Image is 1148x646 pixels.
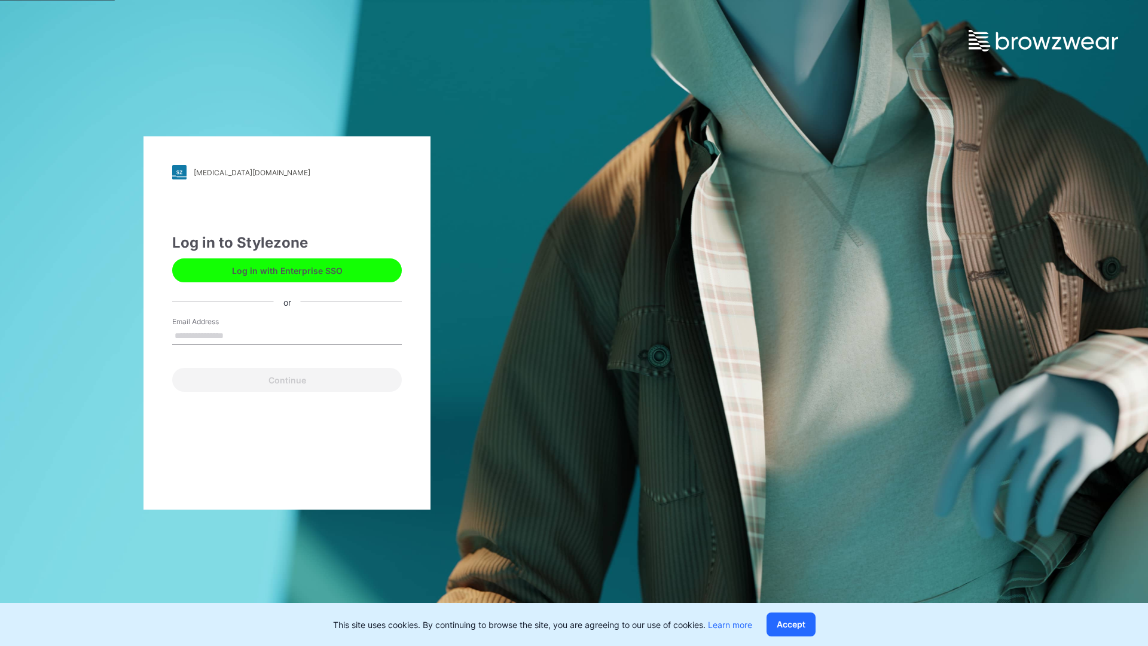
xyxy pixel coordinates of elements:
[172,258,402,282] button: Log in with Enterprise SSO
[172,316,256,327] label: Email Address
[172,165,187,179] img: stylezone-logo.562084cfcfab977791bfbf7441f1a819.svg
[767,613,816,636] button: Accept
[274,295,301,308] div: or
[194,168,310,177] div: [MEDICAL_DATA][DOMAIN_NAME]
[333,618,752,631] p: This site uses cookies. By continuing to browse the site, you are agreeing to our use of cookies.
[708,620,752,630] a: Learn more
[172,165,402,179] a: [MEDICAL_DATA][DOMAIN_NAME]
[172,232,402,254] div: Log in to Stylezone
[969,30,1118,51] img: browzwear-logo.e42bd6dac1945053ebaf764b6aa21510.svg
